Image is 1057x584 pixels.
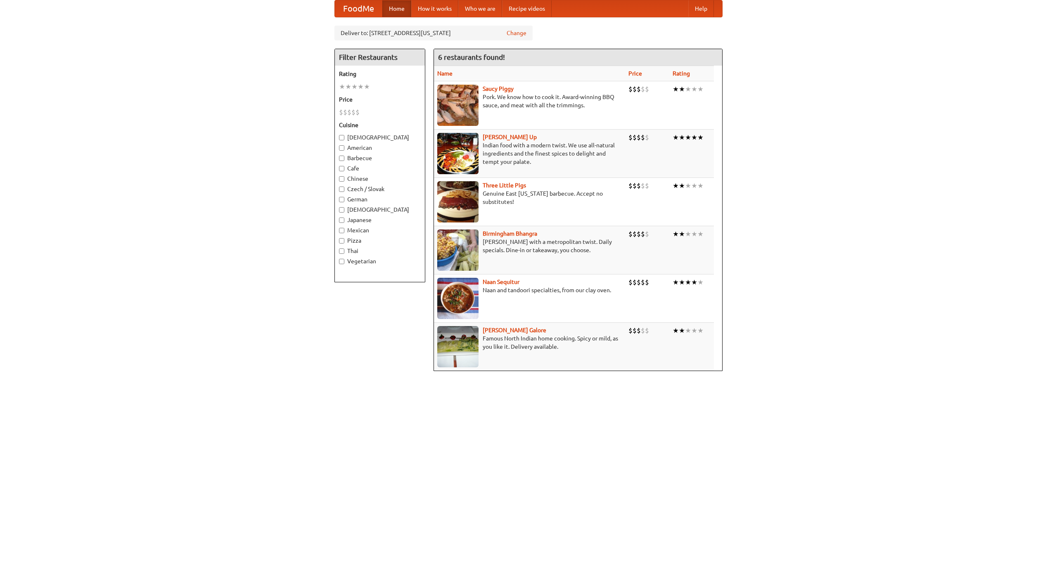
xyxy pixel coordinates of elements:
[339,238,344,244] input: Pizza
[339,145,344,151] input: American
[691,278,697,287] li: ★
[507,29,526,37] a: Change
[483,134,537,140] a: [PERSON_NAME] Up
[673,70,690,77] a: Rating
[641,326,645,335] li: $
[483,85,514,92] a: Saucy Piggy
[691,326,697,335] li: ★
[637,181,641,190] li: $
[502,0,552,17] a: Recipe videos
[691,229,697,239] li: ★
[339,206,421,214] label: [DEMOGRAPHIC_DATA]
[633,229,637,239] li: $
[637,278,641,287] li: $
[628,133,633,142] li: $
[641,85,645,94] li: $
[673,85,679,94] li: ★
[697,133,704,142] li: ★
[483,279,519,285] a: Naan Sequitur
[339,135,344,140] input: [DEMOGRAPHIC_DATA]
[339,195,421,203] label: German
[334,26,533,40] div: Deliver to: [STREET_ADDRESS][US_STATE]
[637,229,641,239] li: $
[339,70,421,78] h5: Rating
[679,229,685,239] li: ★
[691,133,697,142] li: ★
[637,85,641,94] li: $
[437,286,622,294] p: Naan and tandoori specialties, from our clay oven.
[688,0,714,17] a: Help
[483,230,537,237] a: Birmingham Bhangra
[339,218,344,223] input: Japanese
[437,229,479,271] img: bhangra.jpg
[633,326,637,335] li: $
[437,181,479,222] img: littlepigs.jpg
[679,326,685,335] li: ★
[628,326,633,335] li: $
[339,236,421,245] label: Pizza
[691,85,697,94] li: ★
[685,85,691,94] li: ★
[339,175,421,183] label: Chinese
[339,166,344,171] input: Cafe
[339,259,344,264] input: Vegetarian
[679,181,685,190] li: ★
[483,182,526,189] a: Three Little Pigs
[685,181,691,190] li: ★
[355,108,360,117] li: $
[339,144,421,152] label: American
[685,133,691,142] li: ★
[645,181,649,190] li: $
[483,327,546,333] a: [PERSON_NAME] Galore
[679,85,685,94] li: ★
[339,95,421,104] h5: Price
[628,278,633,287] li: $
[679,278,685,287] li: ★
[673,326,679,335] li: ★
[339,197,344,202] input: German
[645,85,649,94] li: $
[339,121,421,129] h5: Cuisine
[691,181,697,190] li: ★
[679,133,685,142] li: ★
[437,70,453,77] a: Name
[345,82,351,91] li: ★
[697,181,704,190] li: ★
[641,133,645,142] li: $
[437,238,622,254] p: [PERSON_NAME] with a metropolitan twist. Daily specials. Dine-in or takeaway, you choose.
[339,247,421,255] label: Thai
[411,0,458,17] a: How it works
[339,248,344,254] input: Thai
[685,326,691,335] li: ★
[335,49,425,66] h4: Filter Restaurants
[628,181,633,190] li: $
[339,176,344,182] input: Chinese
[645,229,649,239] li: $
[339,82,345,91] li: ★
[645,278,649,287] li: $
[633,181,637,190] li: $
[339,156,344,161] input: Barbecue
[339,228,344,233] input: Mexican
[641,278,645,287] li: $
[351,108,355,117] li: $
[628,70,642,77] a: Price
[685,278,691,287] li: ★
[382,0,411,17] a: Home
[637,326,641,335] li: $
[339,108,343,117] li: $
[633,85,637,94] li: $
[339,154,421,162] label: Barbecue
[633,133,637,142] li: $
[339,185,421,193] label: Czech / Slovak
[697,278,704,287] li: ★
[673,229,679,239] li: ★
[339,257,421,265] label: Vegetarian
[347,108,351,117] li: $
[673,181,679,190] li: ★
[437,326,479,367] img: currygalore.jpg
